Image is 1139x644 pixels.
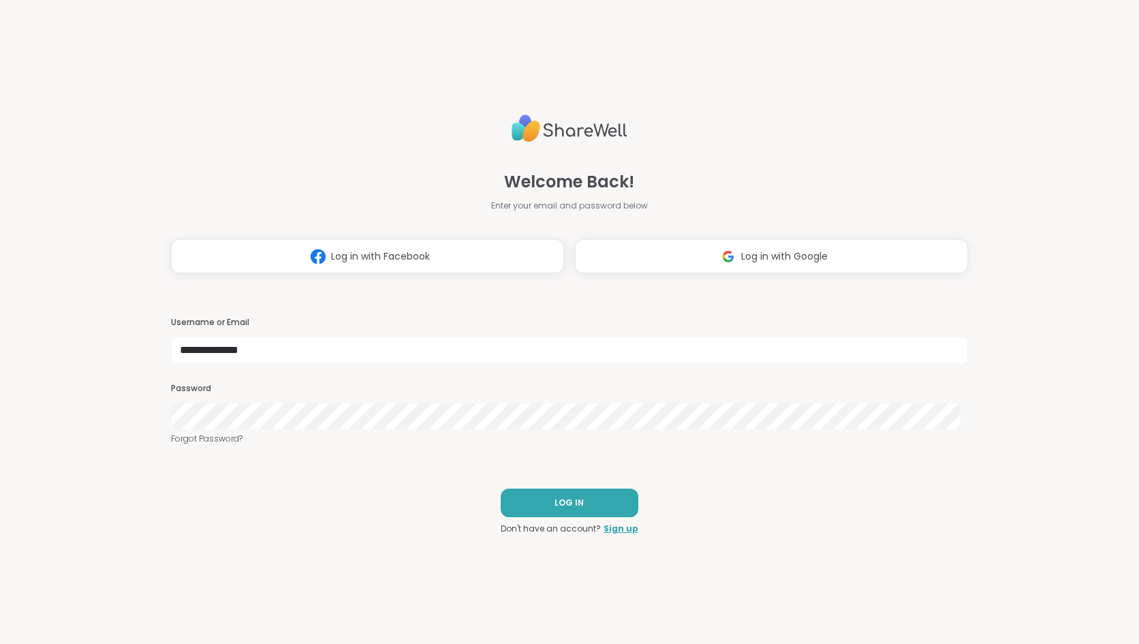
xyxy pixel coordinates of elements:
[171,433,968,445] a: Forgot Password?
[171,239,564,273] button: Log in with Facebook
[171,383,968,395] h3: Password
[575,239,968,273] button: Log in with Google
[491,200,648,212] span: Enter your email and password below
[331,249,430,264] span: Log in with Facebook
[305,244,331,269] img: ShareWell Logomark
[171,317,968,328] h3: Username or Email
[604,523,638,535] a: Sign up
[501,489,638,517] button: LOG IN
[512,109,627,148] img: ShareWell Logo
[501,523,601,535] span: Don't have an account?
[504,170,634,194] span: Welcome Back!
[741,249,828,264] span: Log in with Google
[555,497,584,509] span: LOG IN
[715,244,741,269] img: ShareWell Logomark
